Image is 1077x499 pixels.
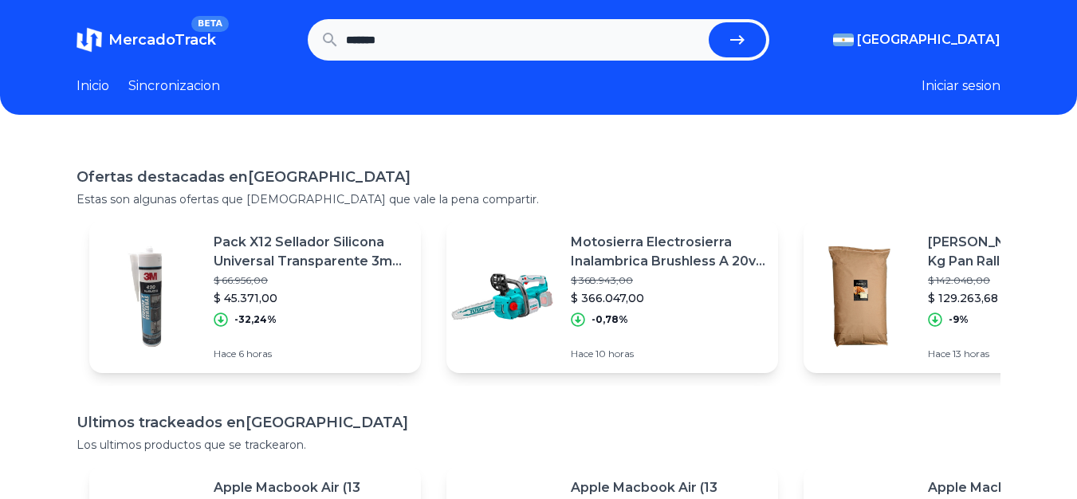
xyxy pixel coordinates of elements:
[234,313,277,326] p: -32,24%
[949,313,969,326] p: -9%
[77,437,1000,453] p: Los ultimos productos que se trackearon.
[214,290,408,306] p: $ 45.371,00
[571,274,765,287] p: $ 368.943,00
[833,30,1000,49] button: [GEOGRAPHIC_DATA]
[191,16,229,32] span: BETA
[77,77,109,96] a: Inicio
[77,411,1000,434] h1: Ultimos trackeados en [GEOGRAPHIC_DATA]
[77,27,216,53] a: MercadoTrackBETA
[571,233,765,271] p: Motosierra Electrosierra Inalambrica Brushless A 20v 12 PuLG
[128,77,220,96] a: Sincronizacion
[77,27,102,53] img: MercadoTrack
[446,241,558,352] img: Featured image
[571,290,765,306] p: $ 366.047,00
[214,274,408,287] p: $ 66.956,00
[77,166,1000,188] h1: Ofertas destacadas en [GEOGRAPHIC_DATA]
[214,233,408,271] p: Pack X12 Sellador Silicona Universal Transparente 3m 280ml
[214,348,408,360] p: Hace 6 horas
[446,220,778,373] a: Featured imageMotosierra Electrosierra Inalambrica Brushless A 20v 12 PuLG$ 368.943,00$ 366.047,0...
[592,313,628,326] p: -0,78%
[804,241,915,352] img: Featured image
[108,31,216,49] span: MercadoTrack
[857,30,1000,49] span: [GEOGRAPHIC_DATA]
[89,241,201,352] img: Featured image
[571,348,765,360] p: Hace 10 horas
[833,33,854,46] img: Argentina
[77,191,1000,207] p: Estas son algunas ofertas que [DEMOGRAPHIC_DATA] que vale la pena compartir.
[89,220,421,373] a: Featured imagePack X12 Sellador Silicona Universal Transparente 3m 280ml$ 66.956,00$ 45.371,00-32...
[922,77,1000,96] button: Iniciar sesion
